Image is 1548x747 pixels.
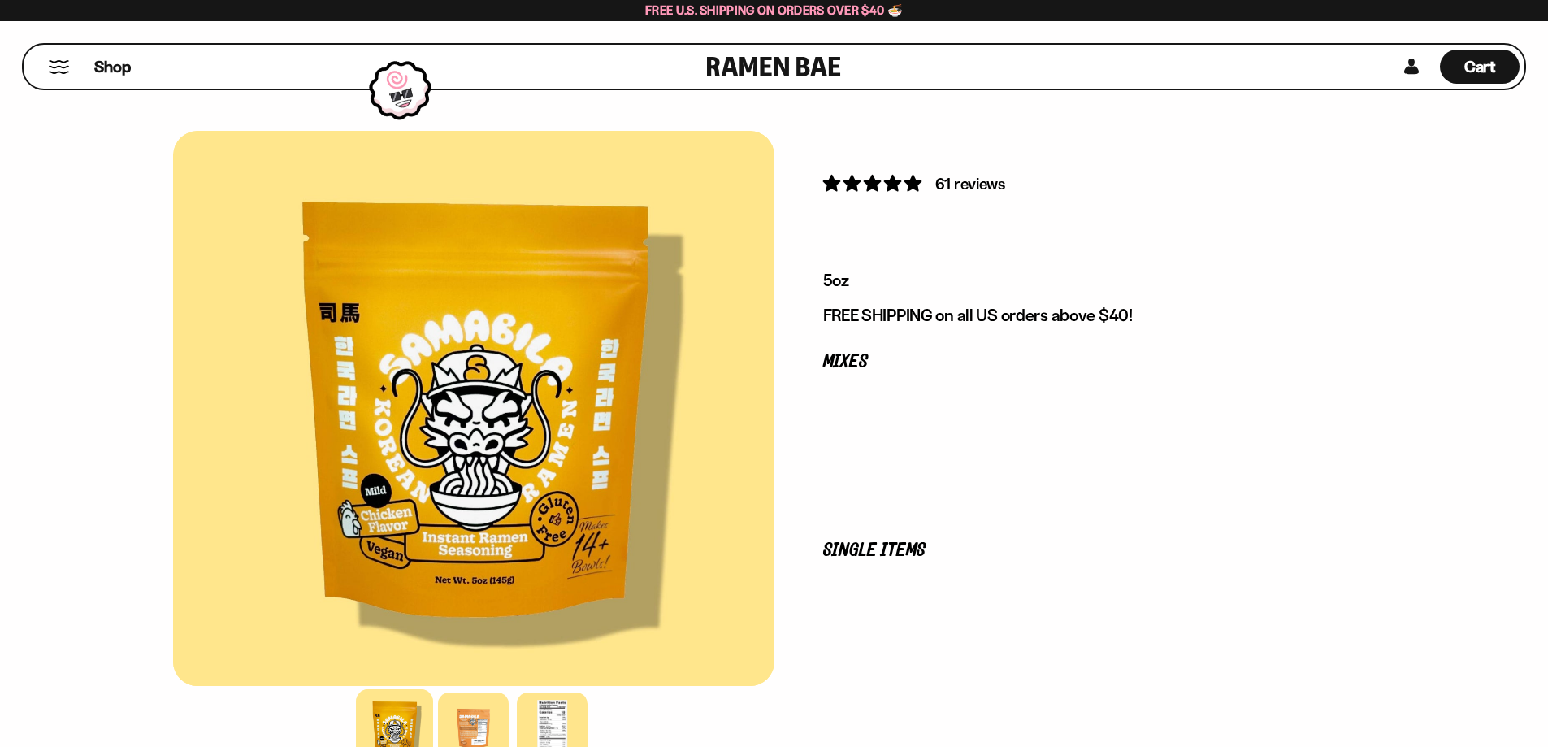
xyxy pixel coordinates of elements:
a: Shop [94,50,131,84]
span: Free U.S. Shipping on Orders over $40 🍜 [645,2,903,18]
span: 61 reviews [935,174,1005,193]
button: Mobile Menu Trigger [48,60,70,74]
span: Cart [1464,57,1496,76]
p: Single Items [823,543,1327,558]
span: Shop [94,56,131,78]
span: 4.84 stars [823,173,925,193]
div: Cart [1440,45,1520,89]
p: FREE SHIPPING on all US orders above $40! [823,305,1327,326]
p: Mixes [823,354,1327,370]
